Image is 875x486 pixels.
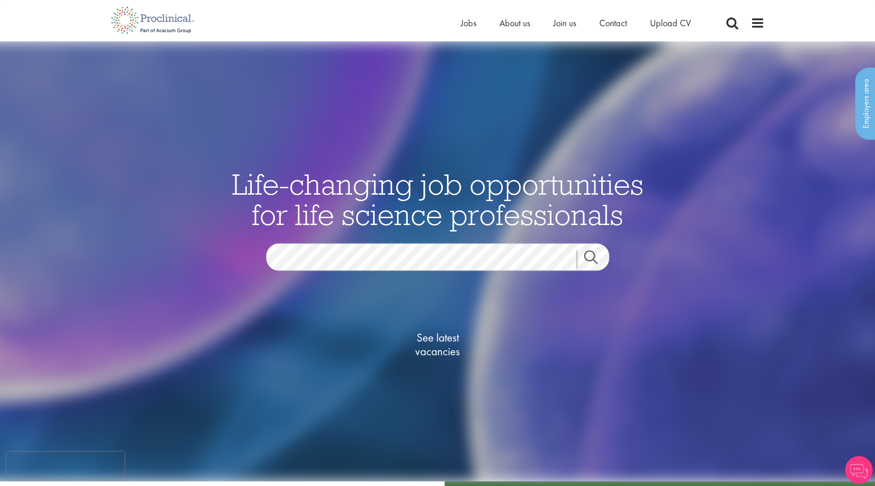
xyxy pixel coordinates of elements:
a: Jobs [461,17,476,29]
img: Chatbot [845,456,873,484]
span: Life-changing job opportunities for life science professionals [232,165,643,232]
a: Upload CV [650,17,691,29]
a: See latestvacancies [392,294,484,395]
iframe: reCAPTCHA [6,452,124,480]
a: Contact [599,17,627,29]
a: Job search submit button [577,250,616,268]
a: About us [499,17,530,29]
a: Join us [553,17,576,29]
span: See latest vacancies [392,330,484,358]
